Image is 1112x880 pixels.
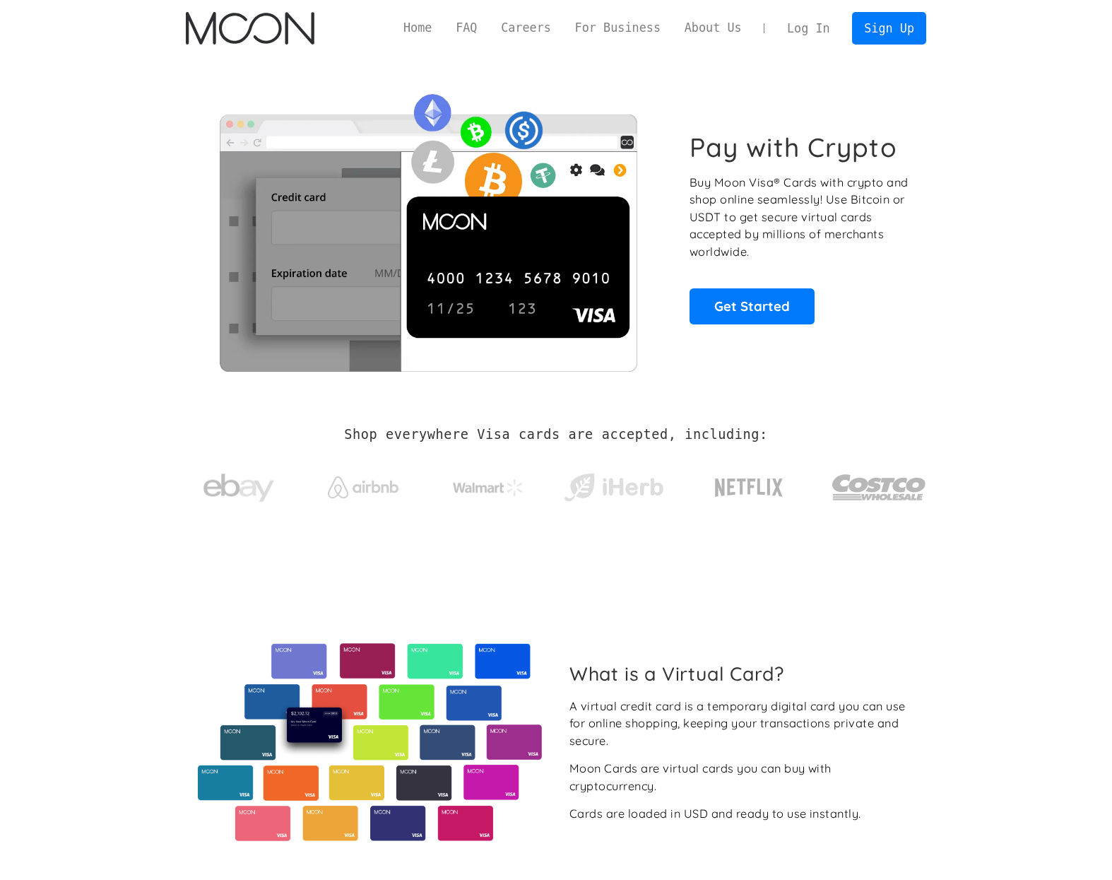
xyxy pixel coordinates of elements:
[311,462,416,505] a: Airbnb
[852,12,925,44] a: Sign Up
[203,466,274,510] img: ebay
[344,427,767,442] h2: Shop everywhere Visa cards are accepted, including:
[436,465,541,503] a: Walmart
[563,19,673,37] a: For Business
[686,456,812,512] a: Netflix
[453,479,524,496] img: Walmart
[196,643,544,841] img: Virtual cards from Moon
[569,760,915,794] div: Moon Cards are virtual cards you can buy with cryptocurrency.
[391,19,444,37] a: Home
[561,469,666,506] img: iHerb
[186,12,314,45] img: Moon Logo
[444,19,489,37] a: FAQ
[561,455,666,513] a: iHerb
[832,461,926,514] img: Costco
[832,447,926,521] a: Costco
[569,805,861,823] div: Cards are loaded in USD and ready to use instantly.
[714,470,784,505] img: Netflix
[775,13,841,44] a: Log In
[569,662,915,685] h2: What is a Virtual Card?
[673,19,754,37] a: About Us
[328,476,398,498] img: Airbnb
[489,19,562,37] a: Careers
[569,698,915,750] div: A virtual credit card is a temporary digital card you can use for online shopping, keeping your t...
[186,452,291,517] a: ebay
[690,288,815,324] a: Get Started
[690,131,897,163] h1: Pay with Crypto
[186,84,670,371] img: Moon Cards let you spend your crypto anywhere Visa is accepted.
[690,174,911,261] p: Buy Moon Visa® Cards with crypto and shop online seamlessly! Use Bitcoin or USDT to get secure vi...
